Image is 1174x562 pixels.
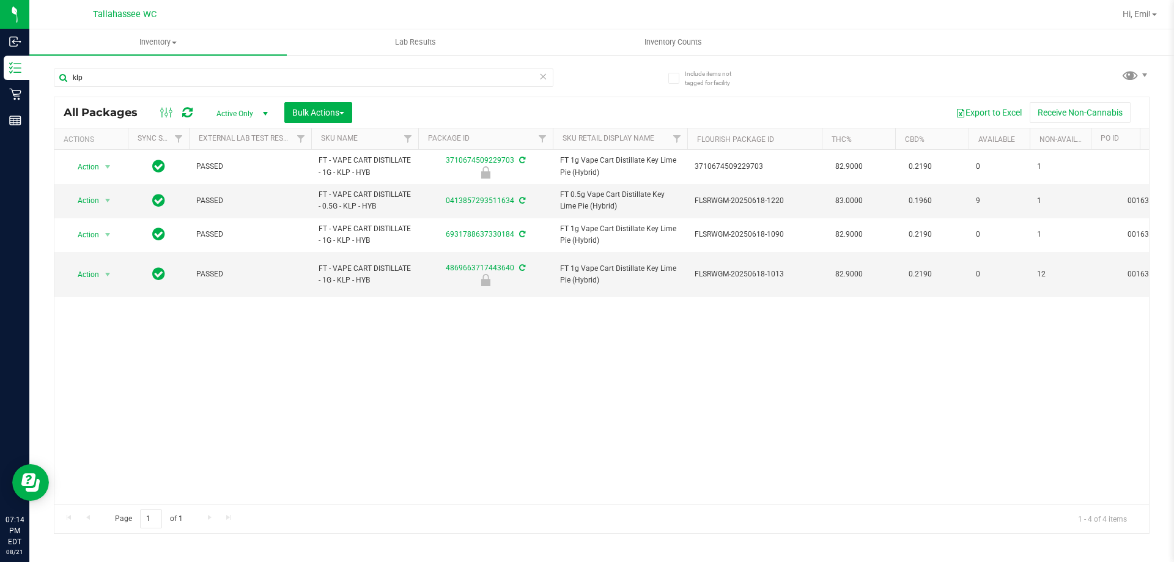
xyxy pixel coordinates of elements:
div: Quarantine [416,166,555,179]
span: 1 [1037,195,1084,207]
a: Non-Available [1039,135,1094,144]
span: FT 1g Vape Cart Distillate Key Lime Pie (Hybrid) [560,223,680,246]
span: Clear [539,68,547,84]
span: Page of 1 [105,509,193,528]
span: PASSED [196,161,304,172]
a: Filter [667,128,687,149]
span: Sync from Compliance System [517,264,525,272]
span: 1 [1037,161,1084,172]
span: FLSRWGM-20250618-1090 [695,229,814,240]
span: Action [67,226,100,243]
span: Action [67,192,100,209]
span: 9 [976,195,1022,207]
button: Receive Non-Cannabis [1030,102,1131,123]
span: 0 [976,268,1022,280]
div: Actions [64,135,123,144]
a: Inventory Counts [544,29,802,55]
a: PO ID [1101,134,1119,142]
span: In Sync [152,192,165,209]
span: Inventory Counts [628,37,718,48]
div: Newly Received [416,274,555,286]
a: 6931788637330184 [446,230,514,238]
span: Hi, Emi! [1123,9,1151,19]
a: 00163487 [1128,270,1162,278]
a: CBD% [905,135,925,144]
span: Action [67,266,100,283]
span: Include items not tagged for facility [685,69,746,87]
span: FT 1g Vape Cart Distillate Key Lime Pie (Hybrid) [560,263,680,286]
span: 82.9000 [829,158,869,176]
a: Lab Results [287,29,544,55]
span: select [100,226,116,243]
span: 12 [1037,268,1084,280]
span: 1 - 4 of 4 items [1068,509,1137,528]
a: Sync Status [138,134,185,142]
span: In Sync [152,226,165,243]
iframe: Resource center [12,464,49,501]
a: Filter [398,128,418,149]
button: Bulk Actions [284,102,352,123]
a: Filter [291,128,311,149]
span: Inventory [29,37,287,48]
span: FT - VAPE CART DISTILLATE - 0.5G - KLP - HYB [319,189,411,212]
span: FLSRWGM-20250618-1013 [695,268,814,280]
a: Package ID [428,134,470,142]
a: Inventory [29,29,287,55]
a: Available [978,135,1015,144]
span: PASSED [196,229,304,240]
span: select [100,266,116,283]
span: Bulk Actions [292,108,344,117]
a: 00163479 [1128,230,1162,238]
span: 0.2190 [903,265,938,283]
span: FT - VAPE CART DISTILLATE - 1G - KLP - HYB [319,223,411,246]
span: Lab Results [378,37,452,48]
span: FT 1g Vape Cart Distillate Key Lime Pie (Hybrid) [560,155,680,178]
span: All Packages [64,106,150,119]
input: 1 [140,509,162,528]
inline-svg: Reports [9,114,21,127]
span: PASSED [196,195,304,207]
span: 0 [976,229,1022,240]
a: 4869663717443640 [446,264,514,272]
inline-svg: Inventory [9,62,21,74]
span: FT - VAPE CART DISTILLATE - 1G - KLP - HYB [319,263,411,286]
span: select [100,158,116,176]
span: 0.2190 [903,158,938,176]
input: Search Package ID, Item Name, SKU, Lot or Part Number... [54,68,553,87]
a: Flourish Package ID [697,135,774,144]
a: External Lab Test Result [199,134,295,142]
span: Tallahassee WC [93,9,157,20]
span: Sync from Compliance System [517,196,525,205]
span: Sync from Compliance System [517,230,525,238]
span: 1 [1037,229,1084,240]
span: In Sync [152,158,165,175]
inline-svg: Inbound [9,35,21,48]
span: 82.9000 [829,265,869,283]
span: 83.0000 [829,192,869,210]
span: 3710674509229703 [695,161,814,172]
a: 0413857293511634 [446,196,514,205]
span: PASSED [196,268,304,280]
p: 08/21 [6,547,24,556]
a: Sku Retail Display Name [563,134,654,142]
span: 82.9000 [829,226,869,243]
span: Action [67,158,100,176]
span: 0.1960 [903,192,938,210]
span: 0 [976,161,1022,172]
a: 00163486 [1128,196,1162,205]
span: select [100,192,116,209]
span: FT 0.5g Vape Cart Distillate Key Lime Pie (Hybrid) [560,189,680,212]
a: SKU Name [321,134,358,142]
button: Export to Excel [948,102,1030,123]
p: 07:14 PM EDT [6,514,24,547]
span: FT - VAPE CART DISTILLATE - 1G - KLP - HYB [319,155,411,178]
a: THC% [832,135,852,144]
span: 0.2190 [903,226,938,243]
inline-svg: Retail [9,88,21,100]
span: In Sync [152,265,165,283]
a: Filter [169,128,189,149]
span: FLSRWGM-20250618-1220 [695,195,814,207]
span: Sync from Compliance System [517,156,525,165]
a: Filter [533,128,553,149]
a: 3710674509229703 [446,156,514,165]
